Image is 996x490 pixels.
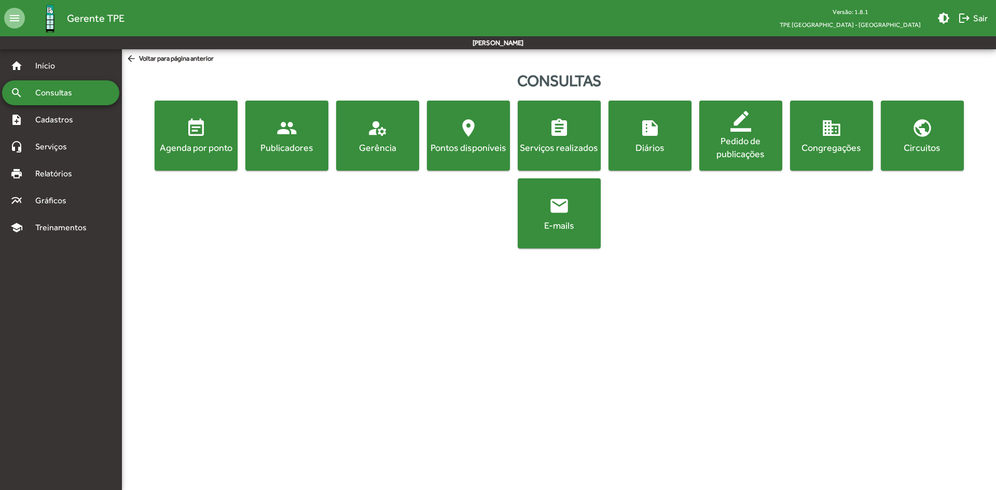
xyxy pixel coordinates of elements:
[549,117,570,138] mat-icon: assignment
[10,194,23,207] mat-icon: multiline_chart
[25,2,125,35] a: Gerente TPE
[520,218,599,231] div: E-mails
[67,10,125,26] span: Gerente TPE
[821,117,842,138] mat-icon: domain
[29,194,80,207] span: Gráficos
[958,9,988,27] span: Sair
[881,101,964,171] button: Circuitos
[122,69,996,92] div: Consultas
[367,117,388,138] mat-icon: manage_accounts
[883,141,962,153] div: Circuitos
[10,87,23,99] mat-icon: search
[611,141,689,153] div: Diários
[427,101,510,171] button: Pontos disponíveis
[771,5,929,18] div: Versão: 1.8.1
[157,141,236,153] div: Agenda por ponto
[29,60,70,72] span: Início
[730,111,751,132] mat-icon: border_color
[608,101,691,171] button: Diários
[518,101,601,171] button: Serviços realizados
[10,221,23,234] mat-icon: school
[10,141,23,153] mat-icon: headset_mic
[33,2,67,35] img: Logo
[429,141,508,153] div: Pontos disponíveis
[699,101,782,171] button: Pedido de publicações
[247,141,326,153] div: Publicadores
[4,8,25,29] mat-icon: menu
[336,101,419,171] button: Gerência
[518,178,601,248] button: E-mails
[155,101,238,171] button: Agenda por ponto
[790,101,873,171] button: Congregações
[771,18,929,31] span: TPE [GEOGRAPHIC_DATA] - [GEOGRAPHIC_DATA]
[549,195,570,216] mat-icon: email
[640,117,660,138] mat-icon: summarize
[792,141,871,153] div: Congregações
[29,87,86,99] span: Consultas
[520,141,599,153] div: Serviços realizados
[912,117,933,138] mat-icon: public
[458,117,479,138] mat-icon: location_on
[245,101,328,171] button: Publicadores
[338,141,417,153] div: Gerência
[186,117,206,138] mat-icon: event_note
[29,141,81,153] span: Serviços
[29,167,86,180] span: Relatórios
[29,221,99,234] span: Treinamentos
[29,114,87,126] span: Cadastros
[126,53,214,65] span: Voltar para página anterior
[10,167,23,180] mat-icon: print
[126,53,139,65] mat-icon: arrow_back
[937,12,950,24] mat-icon: brightness_medium
[276,117,297,138] mat-icon: people
[954,9,992,27] button: Sair
[701,134,780,160] div: Pedido de publicações
[10,114,23,126] mat-icon: note_add
[10,60,23,72] mat-icon: home
[958,12,971,24] mat-icon: logout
